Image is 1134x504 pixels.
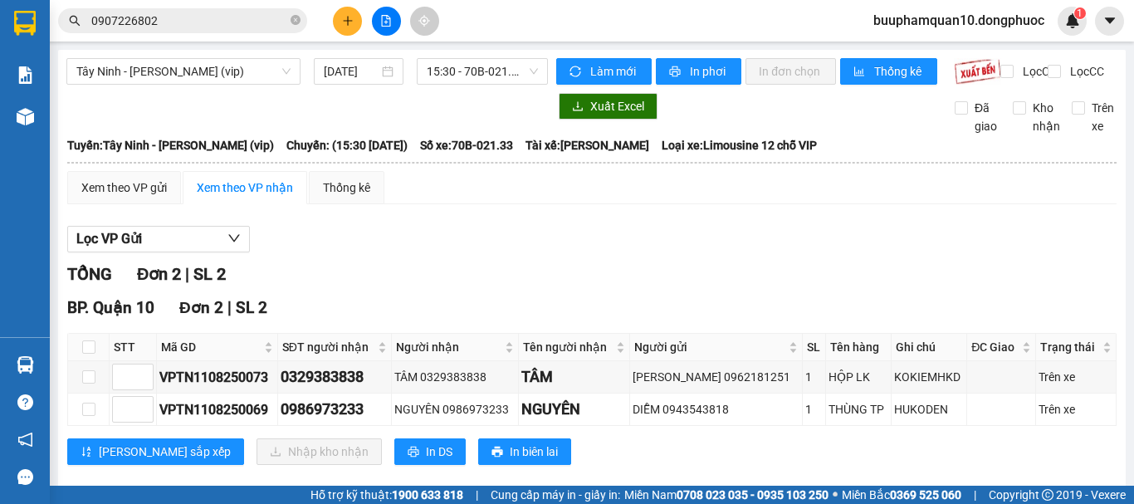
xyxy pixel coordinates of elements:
span: Increase Value [134,397,153,409]
span: Tên người nhận [523,338,613,356]
div: DIỄM 0943543818 [633,400,799,418]
span: search [69,15,81,27]
img: 9k= [954,58,1001,85]
div: KOKIEMHKD [894,368,965,386]
span: buuphamquan10.dongphuoc [860,10,1058,31]
span: Trạng thái [1040,338,1099,356]
span: bar-chart [853,66,868,79]
span: caret-down [1102,13,1117,28]
div: TÂM 0329383838 [394,368,516,386]
div: Xem theo VP nhận [197,179,293,197]
span: [PERSON_NAME] sắp xếp [99,443,231,461]
span: Làm mới [590,62,638,81]
div: Trên xe [1039,368,1113,386]
span: | [227,298,232,317]
span: close-circle [291,13,301,29]
div: THÙNG TP [829,400,887,418]
strong: 0708 023 035 - 0935 103 250 [677,488,829,502]
img: logo-vxr [14,11,36,36]
span: Kho nhận [1026,99,1067,135]
div: VPTN1108250073 [159,367,275,388]
span: Xuất Excel [590,97,644,115]
span: Đã giao [968,99,1004,135]
span: Số xe: 70B-021.33 [420,136,513,154]
button: sort-ascending[PERSON_NAME] sắp xếp [67,438,244,465]
img: icon-new-feature [1065,13,1080,28]
span: Tài xế: [PERSON_NAME] [525,136,649,154]
span: copyright [1042,489,1053,501]
span: | [974,486,976,504]
th: Tên hàng [826,334,891,361]
span: Lọc CC [1063,62,1107,81]
span: Increase Value [134,365,153,377]
div: Thống kê [323,179,370,197]
button: printerIn phơi [656,58,741,85]
th: STT [110,334,157,361]
span: BP. Quận 10 [67,298,154,317]
span: plus [342,15,354,27]
span: Tây Ninh - Hồ Chí Minh (vip) [76,59,291,84]
div: 1 [805,400,823,418]
button: downloadNhập kho nhận [257,438,382,465]
span: 1 [1077,7,1083,19]
span: Cung cấp máy in - giấy in: [491,486,620,504]
span: Người nhận [396,338,501,356]
span: down [227,232,241,245]
span: Decrease Value [134,409,153,422]
strong: 0369 525 060 [890,488,961,502]
div: Xem theo VP gửi [81,179,167,197]
span: SL 2 [193,264,226,284]
span: ⚪️ [833,492,838,498]
span: In phơi [690,62,728,81]
button: downloadXuất Excel [559,93,657,120]
div: TÂM [521,365,627,389]
img: warehouse-icon [17,108,34,125]
input: 11/08/2025 [324,62,379,81]
span: up [139,399,149,409]
span: SĐT người nhận [282,338,374,356]
span: message [17,469,33,485]
div: HUKODEN [894,400,965,418]
span: Người gửi [634,338,785,356]
td: TÂM [519,361,630,394]
span: down [139,411,149,421]
span: Hỗ trợ kỹ thuật: [310,486,463,504]
div: Trên xe [1039,400,1113,418]
span: In DS [426,443,452,461]
span: Lọc VP Gửi [76,228,142,249]
th: SL [803,334,826,361]
button: aim [410,7,439,36]
strong: 1900 633 818 [392,488,463,502]
div: VPTN1108250069 [159,399,275,420]
span: SL 2 [236,298,267,317]
div: [PERSON_NAME] 0962181251 [633,368,799,386]
span: Miền Bắc [842,486,961,504]
span: | [476,486,478,504]
td: 0986973233 [278,394,392,426]
td: VPTN1108250069 [157,394,278,426]
span: question-circle [17,394,33,410]
span: printer [408,446,419,459]
span: Thống kê [874,62,924,81]
span: ĐC Giao [971,338,1018,356]
span: close-circle [291,15,301,25]
button: printerIn biên lai [478,438,571,465]
span: sync [569,66,584,79]
span: up [139,367,149,377]
button: syncLàm mới [556,58,652,85]
td: VPTN1108250073 [157,361,278,394]
button: bar-chartThống kê [840,58,937,85]
span: Đơn 2 [179,298,223,317]
span: Trên xe [1085,99,1121,135]
span: Chuyến: (15:30 [DATE]) [286,136,408,154]
th: Ghi chú [892,334,968,361]
span: Đơn 2 [137,264,181,284]
td: 0329383838 [278,361,392,394]
span: 15:30 - 70B-021.33 [427,59,538,84]
span: printer [491,446,503,459]
span: Lọc CR [1016,62,1059,81]
div: 0329383838 [281,365,389,389]
span: | [185,264,189,284]
img: warehouse-icon [17,356,34,374]
b: Tuyến: Tây Ninh - [PERSON_NAME] (vip) [67,139,274,152]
